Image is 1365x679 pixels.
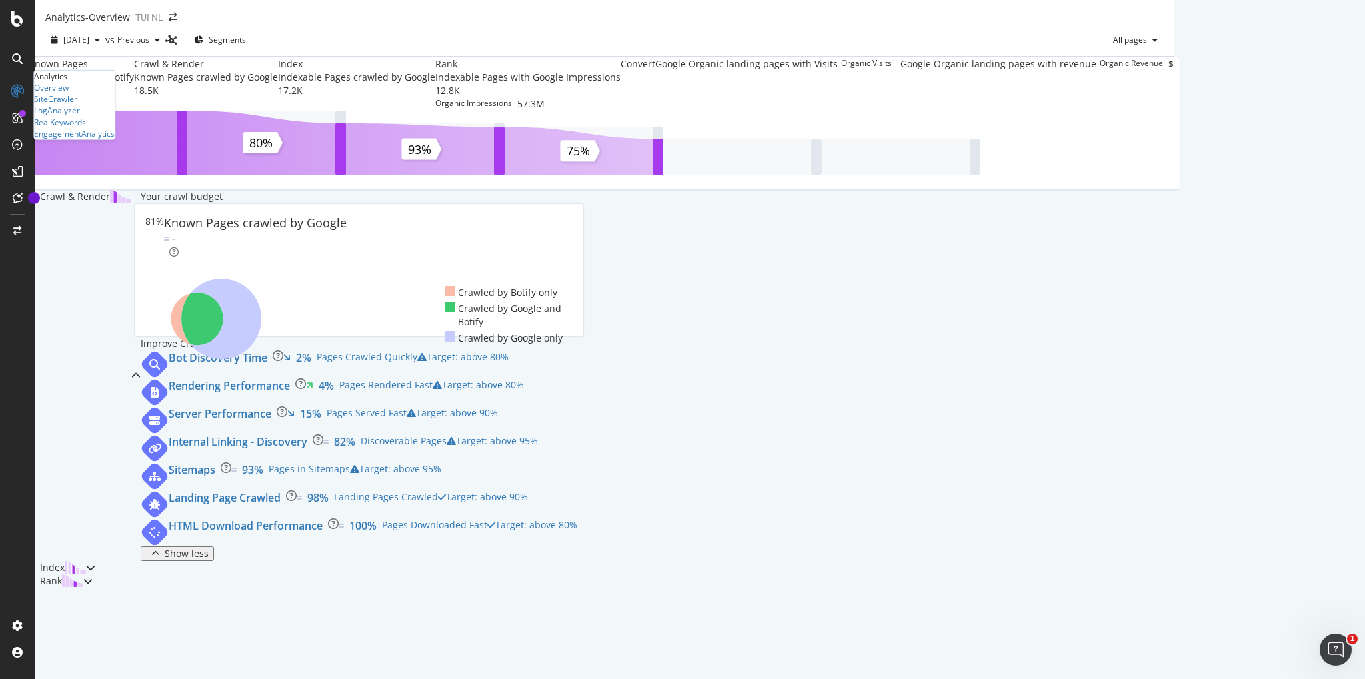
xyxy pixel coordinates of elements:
div: Indexable Pages crawled by Google [278,71,435,84]
div: Pages Served Fast [327,406,407,434]
div: Crawl & Render [134,57,204,71]
img: block-icon [62,574,83,587]
div: Organic Revenue [1100,57,1163,111]
div: success label [487,518,577,546]
div: - [1096,57,1100,111]
div: warning label [407,406,498,434]
span: Target: above 90% [446,490,528,503]
text: 80% [249,135,273,151]
a: EngagementAnalytics [34,128,115,139]
iframe: Intercom live chat [1320,634,1352,666]
a: Landing Page CrawledEqual98%Landing Pages Crawledsuccess label [141,490,577,518]
img: Equal [297,496,302,500]
img: Equal [339,524,344,528]
div: Crawled by Google and Botify [445,302,573,329]
div: Known Pages [29,57,88,71]
div: Convert [621,57,655,71]
div: Discoverable Pages [361,434,447,462]
div: - [838,57,841,111]
img: block-icon [110,190,131,203]
div: 18.5K [134,84,278,97]
span: 2025 Sep. 17th [63,34,89,45]
a: HTML Download PerformanceEqual100%Pages Downloaded Fastsuccess label [141,518,577,546]
div: Google Organic landing pages with revenue [900,57,1096,71]
div: - [172,232,175,245]
button: [DATE] [45,29,105,51]
div: HTML Download Performance [169,518,323,546]
div: Improve Crawl Budget [141,337,577,350]
div: Crawl & Render [40,190,110,561]
div: Pages in Sitemaps [269,462,350,490]
span: All pages [1113,34,1147,45]
div: 82% [334,434,355,450]
span: Segments [209,34,246,45]
div: Crawled by Botify only [445,286,558,299]
div: arrow-right-arrow-left [169,13,177,22]
div: Your crawl budget [141,190,223,203]
div: Landing Page Crawled [169,490,281,518]
div: Rendering Performance [169,378,290,406]
button: Show less [141,546,214,561]
div: Organic Impressions [435,97,512,111]
button: All pages [1113,29,1163,51]
div: TUI NL [135,11,163,24]
div: Pages Downloaded Fast [382,518,487,546]
div: 100% [349,518,377,534]
div: Index [40,561,65,574]
a: Internal Linking - DiscoveryEqual82%Discoverable Pageswarning label [141,434,577,462]
button: Segments [189,29,251,51]
a: SiteCrawler [34,93,77,105]
div: warning label [447,434,538,462]
div: Sitemaps [169,462,215,490]
a: Bot Discovery Time2%Pages Crawled Quicklywarning label [141,350,577,378]
span: Target: above 80% [495,518,577,531]
div: 4% [319,378,334,394]
div: Tooltip anchor [28,192,40,204]
div: warning label [350,462,441,490]
span: 1 [1347,634,1358,644]
div: 98% [307,490,329,506]
img: Equal [323,440,329,444]
div: 81% [145,215,164,259]
div: Pages Rendered Fast [339,378,433,406]
a: Overview [34,82,69,93]
div: $ - [1168,57,1180,111]
a: Server Performance15%Pages Served Fastwarning label [141,406,577,434]
div: Show less [165,548,209,559]
a: Rendering Performance4%Pages Rendered Fastwarning label [141,378,577,406]
div: 12.8K [435,84,621,97]
div: - [897,57,900,111]
span: Target: above 80% [442,378,524,391]
text: 75% [567,143,590,159]
div: Google Organic landing pages with Visits [655,57,838,71]
span: Target: above 95% [359,462,441,475]
span: Previous [117,34,149,45]
div: Landing Pages Crawled [334,490,438,518]
a: LogAnalyzer [34,105,80,116]
div: success label [438,490,528,518]
div: Analytics [34,71,115,82]
img: Equal [164,237,169,241]
button: Previous [117,29,165,51]
a: RealKeywords [34,116,86,127]
div: warning label [433,378,524,406]
div: Rank [435,57,457,71]
a: SitemapsEqual93%Pages in Sitemapswarning label [141,462,577,490]
span: vs [105,33,117,47]
div: Rank [40,574,62,588]
div: Internal Linking - Discovery [169,434,307,462]
div: 17.2K [278,84,435,97]
div: Server Performance [169,406,271,434]
div: Analytics - Overview [45,11,130,24]
img: Equal [231,468,237,472]
div: Organic Visits [841,57,892,111]
div: 57.3M [517,97,545,111]
div: Crawled by Google only [445,331,563,345]
img: block-icon [65,561,86,574]
div: Index [278,57,303,71]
